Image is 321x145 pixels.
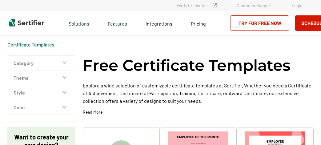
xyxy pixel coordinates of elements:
a: Integrations [146,19,172,27]
a: Verify Credentials [177,3,217,8]
p: Read More [83,109,102,115]
img: Sertifier | Digital Credentialing Platform [9,19,44,26]
a: Customer Support [237,3,272,8]
a: Certificate Templates [7,42,54,47]
h1: Free Certificate Templates [83,55,291,75]
a: Login [292,3,303,8]
div: Breadcrumb [7,42,54,48]
span: Features [108,19,127,27]
span: Integrations [146,21,172,26]
button: Color [7,100,75,115]
p: Explore a wide selection of customizable certificate templates at Sertifier. Whether you need a C... [83,82,314,105]
a: Try for Free Now [231,15,289,31]
a: Pricing [191,19,206,27]
span: Certificate Templates [7,42,54,48]
button: Category [7,56,75,70]
img: Verified [213,3,217,7]
button: Theme [7,70,75,85]
button: Style [7,85,75,100]
span: Solutions [69,19,89,27]
span: Pricing [191,21,206,26]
